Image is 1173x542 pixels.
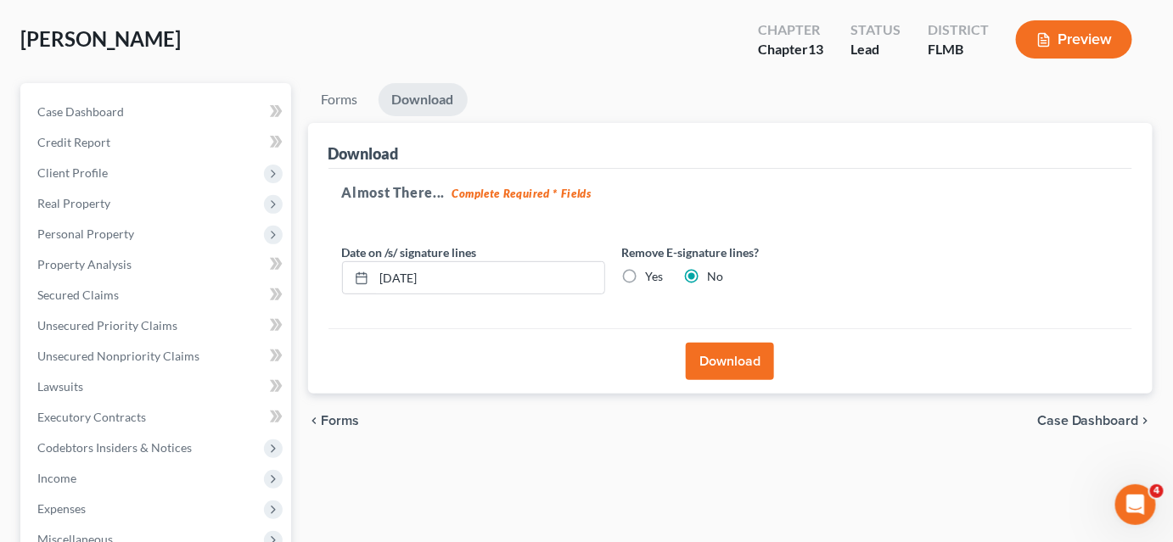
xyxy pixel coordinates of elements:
span: Property Analysis [37,257,132,271]
button: Preview [1016,20,1132,59]
a: Secured Claims [24,280,291,310]
span: Case Dashboard [37,104,124,119]
input: MM/DD/YYYY [374,262,604,294]
span: Credit Report [37,135,110,149]
span: Executory Contracts [37,410,146,424]
label: No [708,268,724,285]
span: Client Profile [37,165,108,180]
span: [PERSON_NAME] [20,26,181,51]
label: Yes [646,268,664,285]
div: FLMB [928,40,989,59]
a: Executory Contracts [24,402,291,433]
span: 4 [1150,484,1164,498]
span: Income [37,471,76,485]
a: Credit Report [24,127,291,158]
a: Unsecured Nonpriority Claims [24,341,291,372]
label: Remove E-signature lines? [622,243,885,261]
div: Chapter [758,40,823,59]
span: Unsecured Nonpriority Claims [37,349,199,363]
button: Download [686,343,774,380]
a: Download [379,83,468,116]
span: Codebtors Insiders & Notices [37,440,192,455]
button: chevron_left Forms [308,414,383,427]
div: District [928,20,989,40]
iframe: Intercom live chat [1115,484,1156,525]
span: Personal Property [37,226,134,241]
a: Case Dashboard [24,97,291,127]
a: Forms [308,83,372,116]
label: Date on /s/ signature lines [342,243,477,261]
strong: Complete Required * Fields [452,187,592,200]
span: Expenses [37,501,86,516]
span: Real Property [37,196,110,210]
a: Unsecured Priority Claims [24,310,291,341]
a: Case Dashboard chevron_right [1037,414,1153,427]
span: Secured Claims [37,288,119,302]
i: chevron_right [1139,414,1153,427]
span: Lawsuits [37,379,83,394]
i: chevron_left [308,414,322,427]
span: Unsecured Priority Claims [37,318,177,332]
div: Lead [850,40,901,59]
div: Download [328,143,399,164]
div: Status [850,20,901,40]
span: Forms [322,414,360,427]
span: Case Dashboard [1037,414,1139,427]
a: Lawsuits [24,372,291,402]
a: Property Analysis [24,249,291,280]
span: 13 [808,41,823,57]
div: Chapter [758,20,823,40]
h5: Almost There... [342,182,1120,203]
